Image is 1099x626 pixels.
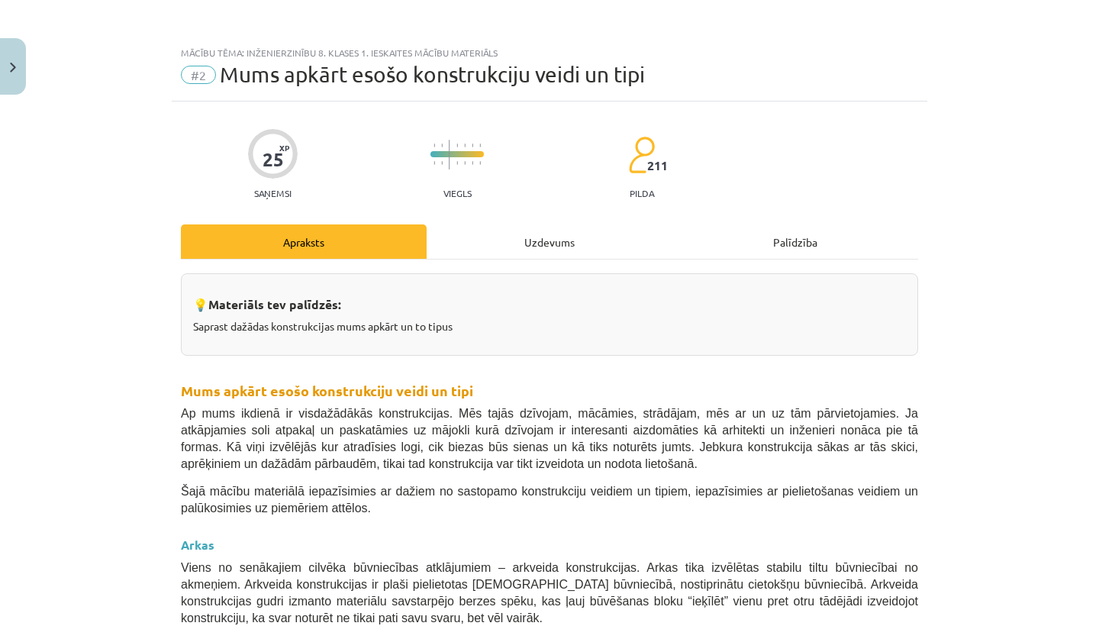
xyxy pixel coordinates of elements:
div: Apraksts [181,224,427,259]
span: Viens no senākajiem cilvēka būvniecības atklājumiem – arkveida konstrukcijas. Arkas tika izvēlēta... [181,561,918,624]
img: icon-short-line-57e1e144782c952c97e751825c79c345078a6d821885a25fce030b3d8c18986b.svg [441,161,443,165]
span: Šajā mācību materiālā iepazīsimies ar dažiem no sastopamo konstrukciju veidiem un tipiem, iepazīs... [181,485,918,515]
span: 211 [647,159,668,173]
img: icon-short-line-57e1e144782c952c97e751825c79c345078a6d821885a25fce030b3d8c18986b.svg [464,161,466,165]
img: icon-short-line-57e1e144782c952c97e751825c79c345078a6d821885a25fce030b3d8c18986b.svg [472,161,473,165]
strong: Mums apkārt esošo konstrukciju veidi un tipi [181,382,473,399]
img: icon-short-line-57e1e144782c952c97e751825c79c345078a6d821885a25fce030b3d8c18986b.svg [456,161,458,165]
div: Uzdevums [427,224,672,259]
strong: Materiāls tev palīdzēs: [208,296,341,312]
img: icon-short-line-57e1e144782c952c97e751825c79c345078a6d821885a25fce030b3d8c18986b.svg [433,161,435,165]
span: Ap mums ikdienā ir visdažādākās konstrukcijas. Mēs tajās dzīvojam, mācāmies, strādājam, mēs ar un... [181,407,918,470]
p: Saņemsi [248,188,298,198]
span: Mums apkārt esošo konstrukciju veidi un tipi [220,62,645,87]
p: Viegls [443,188,472,198]
strong: Arkas [181,537,214,553]
p: pilda [630,188,654,198]
div: 25 [263,149,284,170]
img: icon-close-lesson-0947bae3869378f0d4975bcd49f059093ad1ed9edebbc8119c70593378902aed.svg [10,63,16,73]
img: icon-short-line-57e1e144782c952c97e751825c79c345078a6d821885a25fce030b3d8c18986b.svg [464,144,466,147]
div: Palīdzība [672,224,918,259]
span: #2 [181,66,216,84]
h3: 💡 [193,286,906,314]
div: Mācību tēma: Inženierzinību 8. klases 1. ieskaites mācību materiāls [181,47,918,58]
p: Saprast dažādas konstrukcijas mums apkārt un to tipus [193,318,906,334]
img: icon-short-line-57e1e144782c952c97e751825c79c345078a6d821885a25fce030b3d8c18986b.svg [441,144,443,147]
img: icon-short-line-57e1e144782c952c97e751825c79c345078a6d821885a25fce030b3d8c18986b.svg [479,144,481,147]
img: icon-short-line-57e1e144782c952c97e751825c79c345078a6d821885a25fce030b3d8c18986b.svg [456,144,458,147]
span: XP [279,144,289,152]
img: icon-short-line-57e1e144782c952c97e751825c79c345078a6d821885a25fce030b3d8c18986b.svg [472,144,473,147]
img: icon-long-line-d9ea69661e0d244f92f715978eff75569469978d946b2353a9bb055b3ed8787d.svg [449,140,450,169]
img: icon-short-line-57e1e144782c952c97e751825c79c345078a6d821885a25fce030b3d8c18986b.svg [433,144,435,147]
img: icon-short-line-57e1e144782c952c97e751825c79c345078a6d821885a25fce030b3d8c18986b.svg [479,161,481,165]
img: students-c634bb4e5e11cddfef0936a35e636f08e4e9abd3cc4e673bd6f9a4125e45ecb1.svg [628,136,655,174]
